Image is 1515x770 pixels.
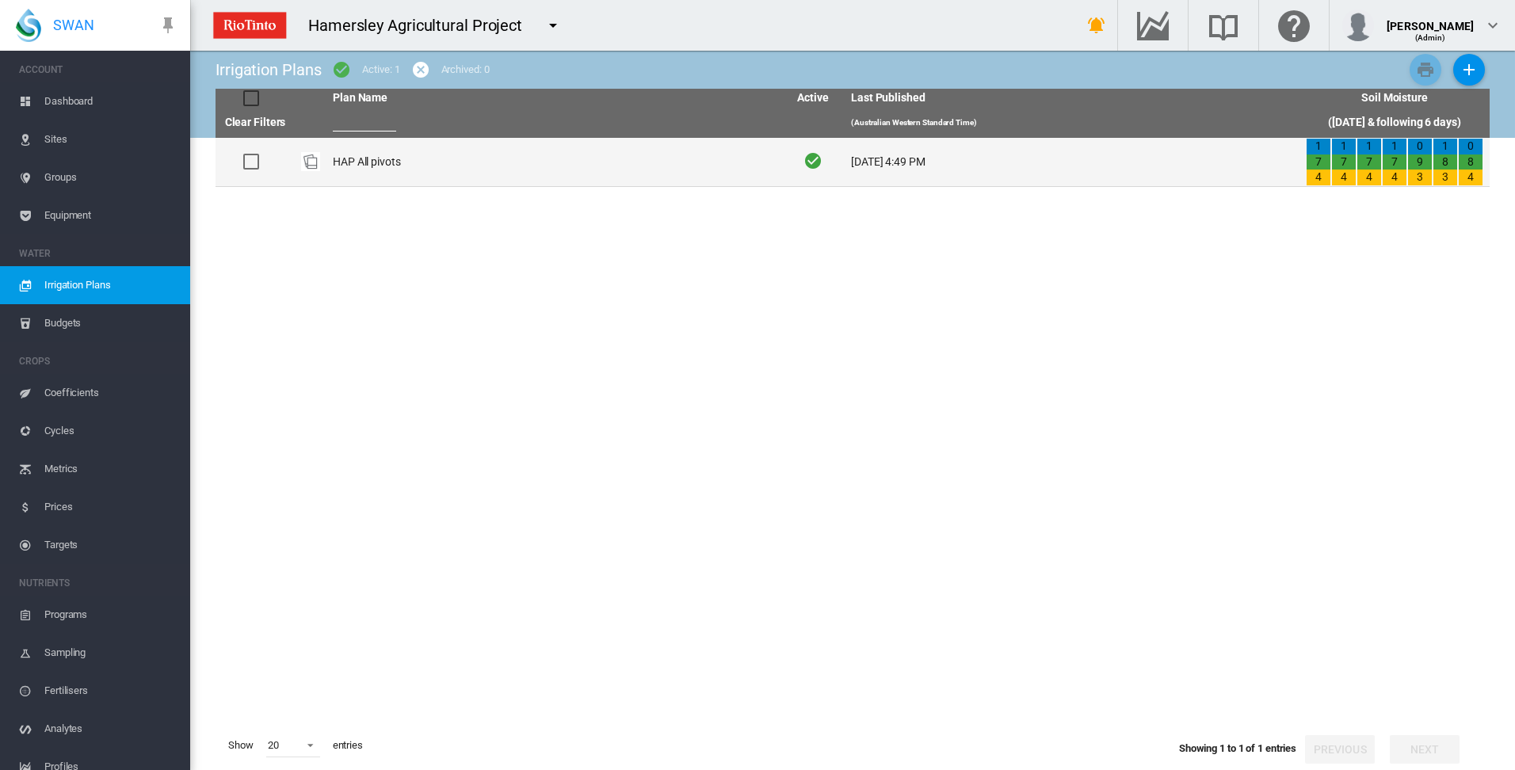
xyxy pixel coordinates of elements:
div: 7 [1383,154,1406,170]
span: Dashboard [44,82,177,120]
md-icon: icon-chevron-down [1483,16,1502,35]
div: 8 [1459,154,1483,170]
div: 0 [1459,139,1483,154]
div: 8 [1433,154,1457,170]
div: 7 [1332,154,1356,170]
div: 7 [1307,154,1330,170]
span: (Admin) [1415,33,1446,42]
th: Active [781,89,845,108]
div: 7 [1357,154,1381,170]
span: Cycles [44,412,177,450]
button: Print Irrigation Plans [1410,54,1441,86]
button: Previous [1305,735,1375,764]
span: Prices [44,488,177,526]
span: Sites [44,120,177,158]
div: 4 [1357,170,1381,185]
span: Sampling [44,634,177,672]
div: 1 [1357,139,1381,154]
span: Show [222,732,260,759]
span: NUTRIENTS [19,570,177,596]
div: 3 [1433,170,1457,185]
md-icon: icon-plus [1460,60,1479,79]
button: Add New Plan [1453,54,1485,86]
td: HAP All pivots [326,138,781,186]
span: ACCOUNT [19,57,177,82]
div: 1 [1332,139,1356,154]
div: [PERSON_NAME] [1387,12,1474,28]
div: 0 [1408,139,1432,154]
div: Active: 1 [362,63,399,77]
div: Irrigation Plans [216,59,321,81]
div: 4 [1459,170,1483,185]
span: Showing 1 to 1 of 1 entries [1179,742,1296,754]
div: 1 [1383,139,1406,154]
div: 4 [1383,170,1406,185]
button: Next [1390,735,1460,764]
div: 3 [1408,170,1432,185]
span: SWAN [53,15,94,35]
md-icon: icon-printer [1416,60,1435,79]
md-icon: Search the knowledge base [1204,16,1242,35]
span: Groups [44,158,177,196]
th: ([DATE] & following 6 days) [1299,108,1490,138]
span: Budgets [44,304,177,342]
span: Analytes [44,710,177,748]
span: Targets [44,526,177,564]
md-icon: icon-cancel [411,60,430,79]
md-icon: icon-pin [158,16,177,35]
span: CROPS [19,349,177,374]
th: (Australian Western Standard Time) [845,108,1299,138]
div: 9 [1408,154,1432,170]
div: 4 [1307,170,1330,185]
div: 4 [1332,170,1356,185]
img: product-image-placeholder.png [301,152,320,171]
md-icon: icon-checkbox-marked-circle [332,60,351,79]
div: Hamersley Agricultural Project [308,14,536,36]
img: profile.jpg [1342,10,1374,41]
span: Metrics [44,450,177,488]
md-icon: Go to the Data Hub [1134,16,1172,35]
span: Equipment [44,196,177,234]
th: Last Published [845,89,1299,108]
md-icon: icon-menu-down [544,16,563,35]
span: WATER [19,241,177,266]
td: 1 7 4 1 7 4 1 7 4 1 7 4 0 9 3 1 8 3 0 8 4 [1299,138,1490,186]
button: icon-menu-down [537,10,569,41]
img: SWAN-Landscape-Logo-Colour-drop.png [16,9,41,42]
md-icon: icon-bell-ring [1087,16,1106,35]
div: Plan Id: 17653 [301,152,320,171]
td: [DATE] 4:49 PM [845,138,1299,186]
span: Programs [44,596,177,634]
div: Archived: 0 [441,63,490,77]
a: Clear Filters [225,116,286,128]
span: Irrigation Plans [44,266,177,304]
div: 20 [268,739,279,751]
th: Plan Name [326,89,781,108]
span: entries [326,732,369,759]
button: icon-bell-ring [1081,10,1112,41]
div: 1 [1433,139,1457,154]
img: ZPXdBAAAAAElFTkSuQmCC [207,6,292,45]
th: Soil Moisture [1299,89,1490,108]
span: Coefficients [44,374,177,412]
div: 1 [1307,139,1330,154]
span: Fertilisers [44,672,177,710]
md-icon: Click here for help [1275,16,1313,35]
